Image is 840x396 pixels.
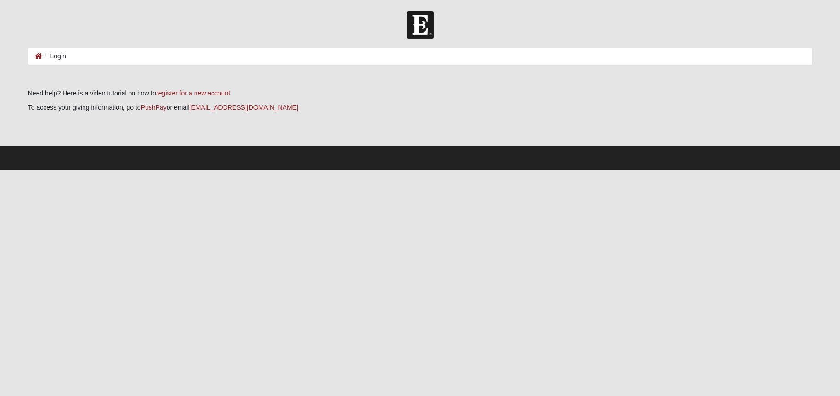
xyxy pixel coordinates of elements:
a: register for a new account [156,89,230,97]
img: Church of Eleven22 Logo [407,11,434,39]
p: To access your giving information, go to or email [28,103,812,112]
p: Need help? Here is a video tutorial on how to . [28,89,812,98]
li: Login [42,51,66,61]
a: PushPay [141,104,167,111]
a: [EMAIL_ADDRESS][DOMAIN_NAME] [190,104,298,111]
